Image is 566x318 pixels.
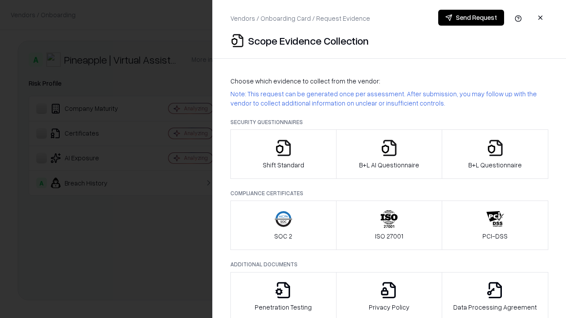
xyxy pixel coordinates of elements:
p: ISO 27001 [375,231,403,241]
button: ISO 27001 [336,201,443,250]
p: B+L Questionnaire [468,160,522,170]
button: B+L Questionnaire [442,129,548,179]
p: Note: This request can be generated once per assessment. After submission, you may follow up with... [230,89,548,108]
p: Additional Documents [230,261,548,268]
p: Vendors / Onboarding Card / Request Evidence [230,14,370,23]
button: B+L AI Questionnaire [336,129,443,179]
p: Data Processing Agreement [453,303,537,312]
p: Penetration Testing [255,303,312,312]
p: PCI-DSS [482,231,508,241]
button: PCI-DSS [442,201,548,250]
p: SOC 2 [274,231,292,241]
p: Compliance Certificates [230,189,548,197]
p: Security Questionnaires [230,118,548,126]
button: Shift Standard [230,129,337,179]
p: Scope Evidence Collection [248,34,369,48]
button: SOC 2 [230,201,337,250]
p: Privacy Policy [369,303,409,312]
p: Choose which evidence to collect from the vendor: [230,76,548,86]
p: B+L AI Questionnaire [359,160,419,170]
p: Shift Standard [263,160,304,170]
button: Send Request [438,10,504,26]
